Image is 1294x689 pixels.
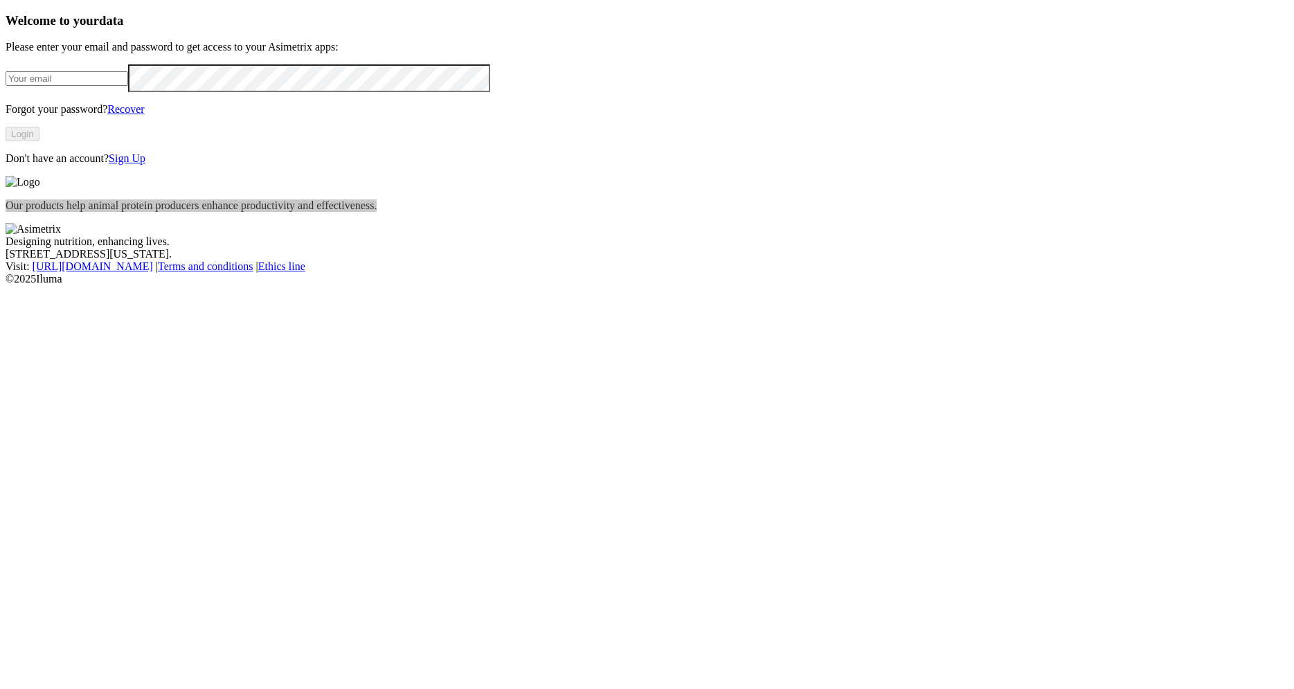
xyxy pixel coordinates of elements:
[107,103,144,115] a: Recover
[6,199,1288,212] p: Our products help animal protein producers enhance productivity and effectiveness.
[6,235,1288,248] div: Designing nutrition, enhancing lives.
[33,260,153,272] a: [URL][DOMAIN_NAME]
[6,273,1288,285] div: © 2025 Iluma
[258,260,305,272] a: Ethics line
[6,103,1288,116] p: Forgot your password?
[109,152,145,164] a: Sign Up
[158,260,253,272] a: Terms and conditions
[6,71,128,86] input: Your email
[6,260,1288,273] div: Visit : | |
[6,127,39,141] button: Login
[99,13,123,28] span: data
[6,176,40,188] img: Logo
[6,13,1288,28] h3: Welcome to your
[6,248,1288,260] div: [STREET_ADDRESS][US_STATE].
[6,41,1288,53] p: Please enter your email and password to get access to your Asimetrix apps:
[6,223,61,235] img: Asimetrix
[6,152,1288,165] p: Don't have an account?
